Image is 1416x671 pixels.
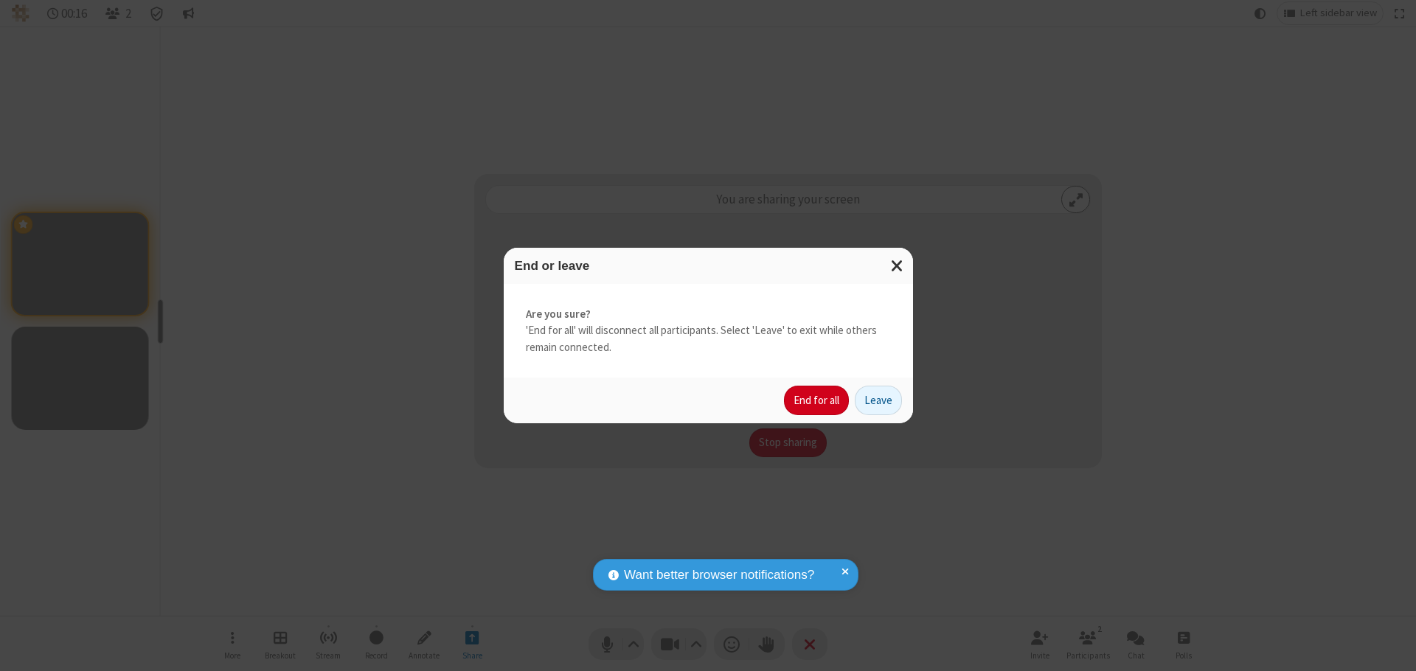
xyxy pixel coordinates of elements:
[504,284,913,378] div: 'End for all' will disconnect all participants. Select 'Leave' to exit while others remain connec...
[624,566,814,585] span: Want better browser notifications?
[526,306,891,323] strong: Are you sure?
[515,259,902,273] h3: End or leave
[882,248,913,284] button: Close modal
[784,386,849,415] button: End for all
[855,386,902,415] button: Leave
